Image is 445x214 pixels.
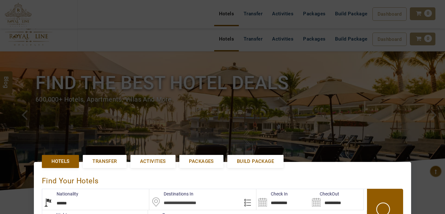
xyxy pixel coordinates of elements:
[42,155,79,168] a: Hotels
[237,158,274,165] span: Build Package
[83,155,126,168] a: Transfer
[92,158,117,165] span: Transfer
[51,158,69,165] span: Hotels
[310,191,339,197] label: CheckOut
[149,191,193,197] label: Destinations In
[179,155,223,168] a: Packages
[130,155,176,168] a: Activities
[418,188,439,208] iframe: chat widget
[140,158,166,165] span: Activities
[42,191,78,197] label: Nationality
[189,158,214,165] span: Packages
[256,191,288,197] label: Check In
[42,170,403,189] div: Find Your Hotels
[310,189,363,210] input: Search
[227,155,284,168] a: Build Package
[256,189,310,210] input: Search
